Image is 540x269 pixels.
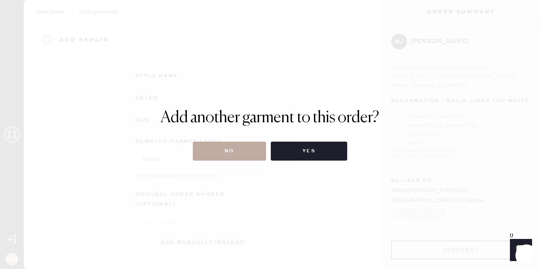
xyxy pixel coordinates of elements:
button: Yes [271,142,347,161]
h1: Add another garment to this order? [161,108,379,127]
iframe: Front Chat [502,233,536,267]
button: No [193,142,266,161]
